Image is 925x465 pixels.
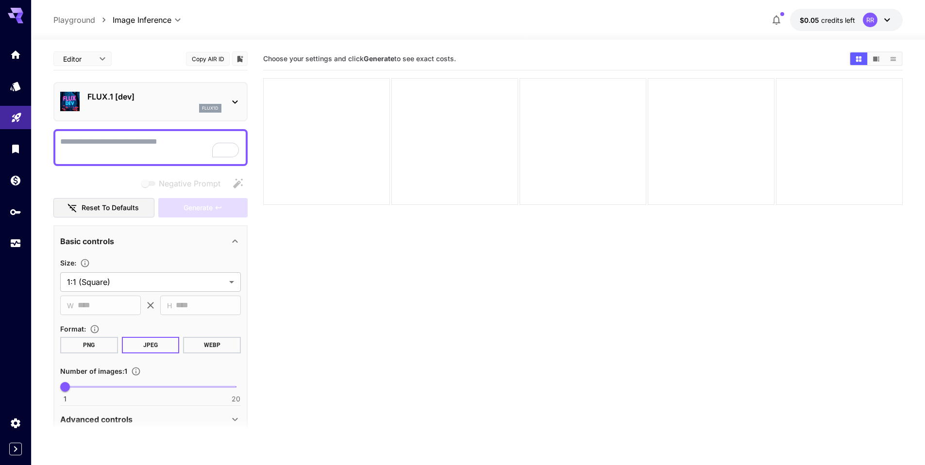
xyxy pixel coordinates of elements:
span: Negative Prompt [159,178,220,189]
span: Size : [60,259,76,267]
p: Advanced controls [60,414,133,425]
button: PNG [60,337,118,353]
div: $0.05 [800,15,855,25]
button: Specify how many images to generate in a single request. Each image generation will be charged se... [127,366,145,376]
span: 1:1 (Square) [67,276,225,288]
span: W [67,300,74,311]
button: Show images in grid view [850,52,867,65]
div: API Keys [10,206,21,218]
button: Copy AIR ID [186,52,230,66]
button: Show images in video view [868,52,885,65]
nav: breadcrumb [53,14,113,26]
button: WEBP [183,337,241,353]
span: H [167,300,172,311]
b: Generate [364,54,394,63]
span: 20 [232,394,240,404]
div: Library [10,143,21,155]
p: Basic controls [60,235,114,247]
span: 1 [64,394,67,404]
div: Usage [10,237,21,249]
button: JPEG [122,337,180,353]
div: Models [10,80,21,92]
div: Wallet [10,174,21,186]
textarea: To enrich screen reader interactions, please activate Accessibility in Grammarly extension settings [60,136,241,159]
p: FLUX.1 [dev] [87,91,221,102]
span: Choose your settings and click to see exact costs. [263,54,456,63]
div: Playground [11,108,22,120]
div: Advanced controls [60,408,241,431]
button: Choose the file format for the output image. [86,324,103,334]
p: flux1d [202,105,219,112]
span: $0.05 [800,16,821,24]
div: RR [863,13,877,27]
button: Expand sidebar [9,443,22,455]
div: Basic controls [60,230,241,253]
span: Editor [63,54,93,64]
button: Show images in list view [885,52,902,65]
div: Settings [10,417,21,429]
div: Show images in grid viewShow images in video viewShow images in list view [849,51,903,66]
span: Number of images : 1 [60,367,127,375]
span: credits left [821,16,855,24]
button: Add to library [235,53,244,65]
div: Home [10,49,21,61]
a: Playground [53,14,95,26]
span: Negative prompts are not compatible with the selected model. [139,177,228,189]
button: Adjust the dimensions of the generated image by specifying its width and height in pixels, or sel... [76,258,94,268]
span: Image Inference [113,14,171,26]
button: $0.05RR [790,9,903,31]
div: FLUX.1 [dev]flux1d [60,87,241,116]
span: Format : [60,325,86,333]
